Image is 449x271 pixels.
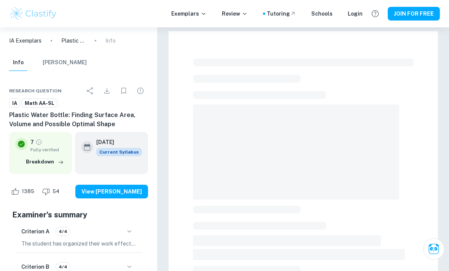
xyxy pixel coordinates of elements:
[133,83,148,98] div: Report issue
[9,87,62,94] span: Research question
[61,36,86,45] p: Plastic Water Bottle: Finding Surface Area, Volume and Possible Optimal Shape
[35,139,42,146] a: Grade fully verified
[21,239,136,248] p: The student has organized their work effectively by dividing it into sections and further subdivi...
[96,138,136,146] h6: [DATE]
[96,148,142,156] span: Current Syllabus
[9,185,38,198] div: Like
[9,54,27,71] button: Info
[30,146,66,153] span: Fully verified
[48,188,64,195] span: 54
[12,209,145,220] h5: Examiner's summary
[75,185,148,198] button: View [PERSON_NAME]
[9,36,41,45] a: IA Exemplars
[83,83,98,98] div: Share
[40,185,64,198] div: Dislike
[22,98,57,108] a: Math AA-SL
[30,138,34,146] p: 7
[311,10,333,18] a: Schools
[348,10,363,18] a: Login
[18,188,38,195] span: 1385
[96,148,142,156] div: This exemplar is based on the current syllabus. Feel free to refer to it for inspiration/ideas wh...
[171,10,207,18] p: Exemplars
[369,7,382,20] button: Help and Feedback
[423,238,444,260] button: Ask Clai
[21,227,49,236] h6: Criterion A
[9,98,20,108] a: IA
[9,111,148,129] h6: Plastic Water Bottle: Finding Surface Area, Volume and Possible Optimal Shape
[222,10,248,18] p: Review
[99,83,115,98] div: Download
[9,6,57,21] img: Clastify logo
[388,7,440,21] button: JOIN FOR FREE
[43,54,87,71] button: [PERSON_NAME]
[56,263,70,270] span: 4/4
[267,10,296,18] a: Tutoring
[105,36,116,45] p: Info
[56,228,70,235] span: 4/4
[24,156,66,168] button: Breakdown
[116,83,131,98] div: Bookmark
[21,263,49,271] h6: Criterion B
[10,100,20,107] span: IA
[22,100,57,107] span: Math AA-SL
